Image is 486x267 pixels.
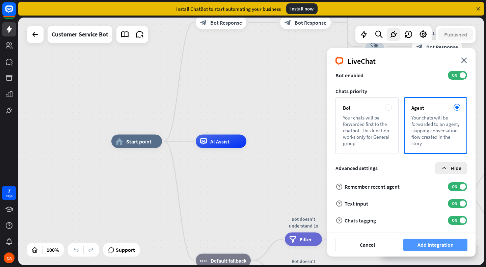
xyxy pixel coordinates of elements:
[438,28,473,41] button: Published
[335,217,343,224] i: help
[200,19,207,26] i: block_bot_response
[335,165,378,171] span: Advanced settings
[6,194,12,198] div: days
[52,26,108,43] div: Customer Service Bot
[45,244,61,255] div: 100%
[371,43,379,51] i: block_user_input
[416,44,423,50] i: block_bot_response
[435,162,467,174] button: Hide
[335,162,467,174] summary: Advanced settings Hide
[300,236,312,243] span: Filter
[411,105,460,111] div: Agent
[348,56,376,66] span: LiveChat
[116,138,123,145] i: home_2
[343,105,391,111] div: Bot
[176,6,281,12] div: Install ChatBot to start automating your business
[345,217,376,224] span: Chats tagging
[343,114,391,146] div: Your chats will be forwarded first to the chatbot. This function works only for General group
[335,239,399,251] button: Cancel
[335,72,363,79] span: Bot enabled
[345,183,400,190] span: Remember recent agent
[5,3,26,23] button: Open LiveChat chat widget
[354,30,395,37] div: Contact us
[7,188,11,194] div: 7
[426,44,458,50] span: Bot Response
[449,218,460,223] span: ON
[4,252,15,263] div: OA
[211,257,246,264] span: Default fallback
[461,57,467,63] i: close
[210,19,242,26] span: Bot Response
[335,88,467,95] div: Chats priority
[2,186,16,200] a: 7 days
[200,257,207,264] i: block_fallback
[210,138,230,145] span: AI Assist
[286,3,318,14] div: Install now
[449,184,460,189] span: ON
[345,200,368,207] span: Text input
[285,19,291,26] i: block_bot_response
[411,114,460,146] div: Your chats will be forwarded to an agent, skipping conversation flow created in the story
[116,244,135,255] span: Support
[295,19,326,26] span: Bot Response
[449,73,460,78] span: ON
[126,138,152,145] span: Start point
[335,200,343,207] i: help
[289,236,296,243] i: filter
[335,183,343,190] i: help
[449,201,460,206] span: ON
[280,216,327,229] div: Bot doesn't understand 1x
[403,239,467,251] button: Add integration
